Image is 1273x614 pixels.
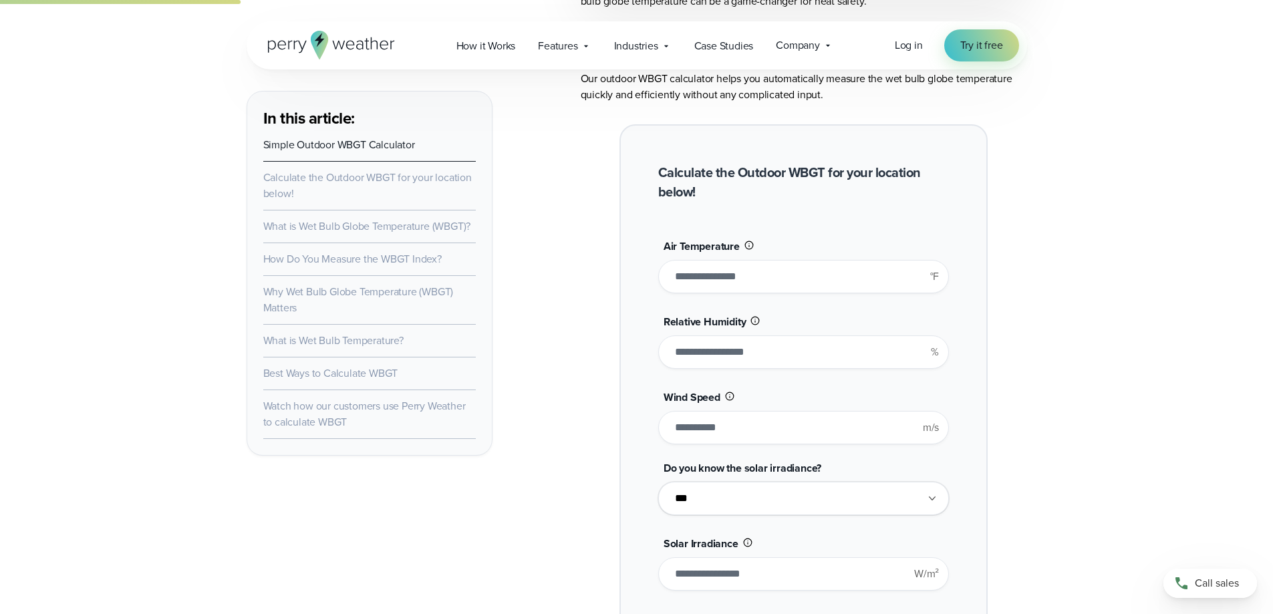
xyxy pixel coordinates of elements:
h2: Calculate the Outdoor WBGT for your location below! [658,163,949,202]
span: Case Studies [694,38,754,54]
a: What is Wet Bulb Globe Temperature (WBGT)? [263,218,471,234]
p: Our outdoor WBGT calculator helps you automatically measure the wet bulb globe temperature quickl... [581,71,1027,103]
span: Air Temperature [664,239,740,254]
a: What is Wet Bulb Temperature? [263,333,404,348]
span: Try it free [960,37,1003,53]
span: Industries [614,38,658,54]
a: How Do You Measure the WBGT Index? [263,251,442,267]
a: Log in [895,37,923,53]
a: Simple Outdoor WBGT Calculator [263,137,415,152]
span: Do you know the solar irradiance? [664,460,821,476]
span: Company [776,37,820,53]
a: Case Studies [683,32,765,59]
a: Watch how our customers use Perry Weather to calculate WBGT [263,398,466,430]
a: Calculate the Outdoor WBGT for your location below! [263,170,472,201]
a: How it Works [445,32,527,59]
a: Call sales [1163,569,1257,598]
span: Features [538,38,577,54]
span: Relative Humidity [664,314,746,329]
span: Solar Irradiance [664,536,738,551]
a: Why Wet Bulb Globe Temperature (WBGT) Matters [263,284,454,315]
a: Try it free [944,29,1019,61]
a: Best Ways to Calculate WBGT [263,365,398,381]
h3: In this article: [263,108,476,129]
span: Wind Speed [664,390,720,405]
span: Call sales [1195,575,1239,591]
span: How it Works [456,38,516,54]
